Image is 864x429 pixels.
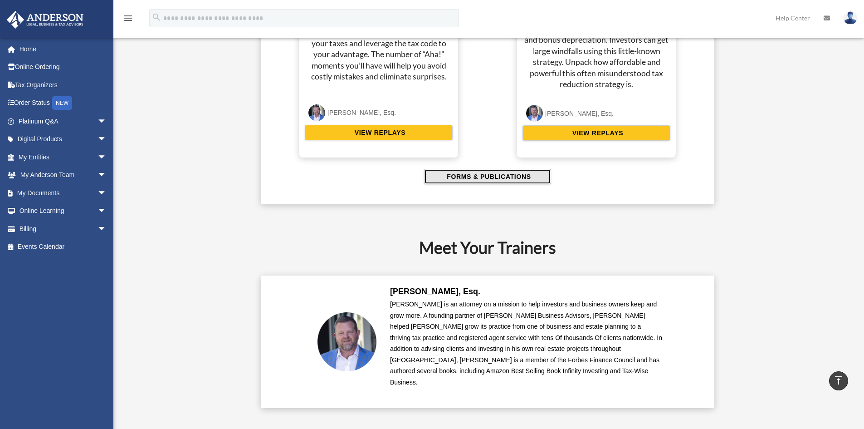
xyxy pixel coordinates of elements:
[833,375,844,386] i: vertical_align_top
[122,16,133,24] a: menu
[122,13,133,24] i: menu
[6,184,120,202] a: My Documentsarrow_drop_down
[98,112,116,131] span: arrow_drop_down
[98,148,116,167] span: arrow_drop_down
[6,112,120,130] a: Platinum Q&Aarrow_drop_down
[154,236,821,259] h2: Meet Your Trainers
[6,130,120,148] a: Digital Productsarrow_drop_down
[6,40,120,58] a: Home
[6,58,120,76] a: Online Ordering
[327,107,396,118] div: [PERSON_NAME], Esq.
[6,220,120,238] a: Billingarrow_drop_down
[98,130,116,149] span: arrow_drop_down
[6,238,120,256] a: Events Calendar
[390,287,480,296] b: [PERSON_NAME], Esq.
[98,184,116,202] span: arrow_drop_down
[151,12,161,22] i: search
[6,76,120,94] a: Tax Organizers
[352,128,405,137] span: VIEW REPLAYS
[305,125,453,140] button: VIEW REPLAYS
[390,299,662,388] p: [PERSON_NAME] is an attorney on a mission to help investors and business owners keep and grow mor...
[98,202,116,221] span: arrow_drop_down
[6,94,120,113] a: Order StatusNEW
[522,125,670,141] button: VIEW REPLAYS
[6,202,120,220] a: Online Learningarrow_drop_down
[526,105,543,122] img: Toby-circle-head.png
[545,108,614,119] div: [PERSON_NAME], Esq.
[444,172,531,181] span: FORMS & PUBLICATIONS
[98,166,116,185] span: arrow_drop_down
[98,220,116,238] span: arrow_drop_down
[829,371,848,390] a: vertical_align_top
[270,169,705,184] a: FORMS & PUBLICATIONS
[424,169,551,184] button: FORMS & PUBLICATIONS
[317,312,376,371] img: Toby-circle-head.png
[570,128,623,138] span: VIEW REPLAYS
[308,104,325,121] img: Toby-circle-head.png
[52,96,72,110] div: NEW
[844,11,857,25] img: User Pic
[6,166,120,184] a: My Anderson Teamarrow_drop_down
[4,11,86,29] img: Anderson Advisors Platinum Portal
[6,148,120,166] a: My Entitiesarrow_drop_down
